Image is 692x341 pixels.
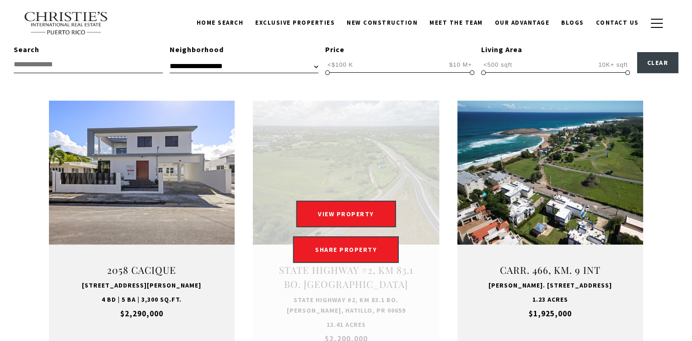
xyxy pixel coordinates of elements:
[191,14,250,32] a: Home Search
[596,60,630,69] span: 10K+ sqft
[596,19,639,27] span: Contact Us
[481,44,630,56] div: Living Area
[291,202,401,210] a: VIEW PROPERTY
[637,52,679,73] button: Clear
[489,14,556,32] a: Our Advantage
[296,201,396,227] button: VIEW PROPERTY
[14,44,163,56] div: Search
[561,19,584,27] span: Blogs
[249,14,341,32] a: Exclusive Properties
[347,19,418,27] span: New Construction
[325,60,355,69] span: <$100 K
[293,236,399,263] a: SHARE PROPERTY
[481,60,515,69] span: <500 sqft
[325,44,474,56] div: Price
[24,11,109,35] img: Christie's International Real Estate text transparent background
[341,14,424,32] a: New Construction
[495,19,550,27] span: Our Advantage
[424,14,489,32] a: Meet the Team
[447,60,474,69] span: $10 M+
[170,44,319,56] div: Neighborhood
[555,14,590,32] a: Blogs
[255,19,335,27] span: Exclusive Properties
